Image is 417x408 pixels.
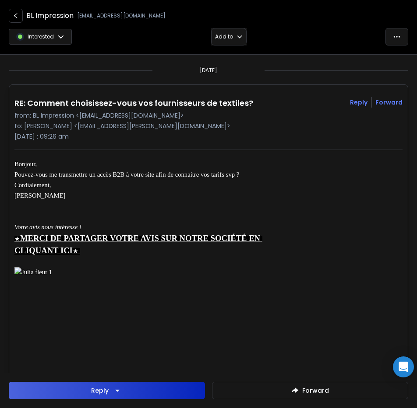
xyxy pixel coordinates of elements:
[350,98,368,107] button: Reply
[14,132,403,141] p: [DATE] : 09:26 am
[200,67,217,74] p: [DATE]
[375,98,403,107] div: Forward
[77,12,166,19] p: [EMAIL_ADDRESS][DOMAIN_NAME]
[14,160,37,167] span: Bonjour,
[9,382,205,399] button: Reply
[14,181,51,188] span: Cordialement,
[28,33,54,40] p: Interested
[14,267,270,377] img: Julia fleur 1
[79,223,81,230] span: !
[14,234,262,255] span: MERCI DE PARTAGER VOTRE AVIS SUR NOTRE SOCIÉTÉ EN CLIQUANT ICI
[14,171,239,178] span: Pouvez-vous me transmettre un accès B2B à votre site afin de connaitre vos tarifs svp ?
[14,97,253,109] h1: RE: Comment choisissez-vous vos fournisseurs de textiles?
[212,382,408,399] button: Forward
[14,236,262,255] a: ★MERCI DE PARTAGER VOTRE AVIS SUR NOTRE SOCIÉTÉ EN CLIQUANT ICI★
[14,111,403,120] p: from: BL Impression <[EMAIL_ADDRESS][DOMAIN_NAME]>
[215,33,233,40] p: Add to
[9,28,72,45] button: Interested
[14,192,65,199] span: [PERSON_NAME]
[393,356,414,377] div: Open Intercom Messenger
[62,223,65,230] span: é
[65,223,78,230] span: resse
[14,122,403,130] p: to: [PERSON_NAME] <[EMAIL_ADDRESS][PERSON_NAME][DOMAIN_NAME]>
[14,223,62,230] span: Votre avis nous int
[73,248,78,255] span: ★
[26,10,74,21] div: BL Impression
[14,236,20,242] span: ★
[91,386,109,395] div: Reply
